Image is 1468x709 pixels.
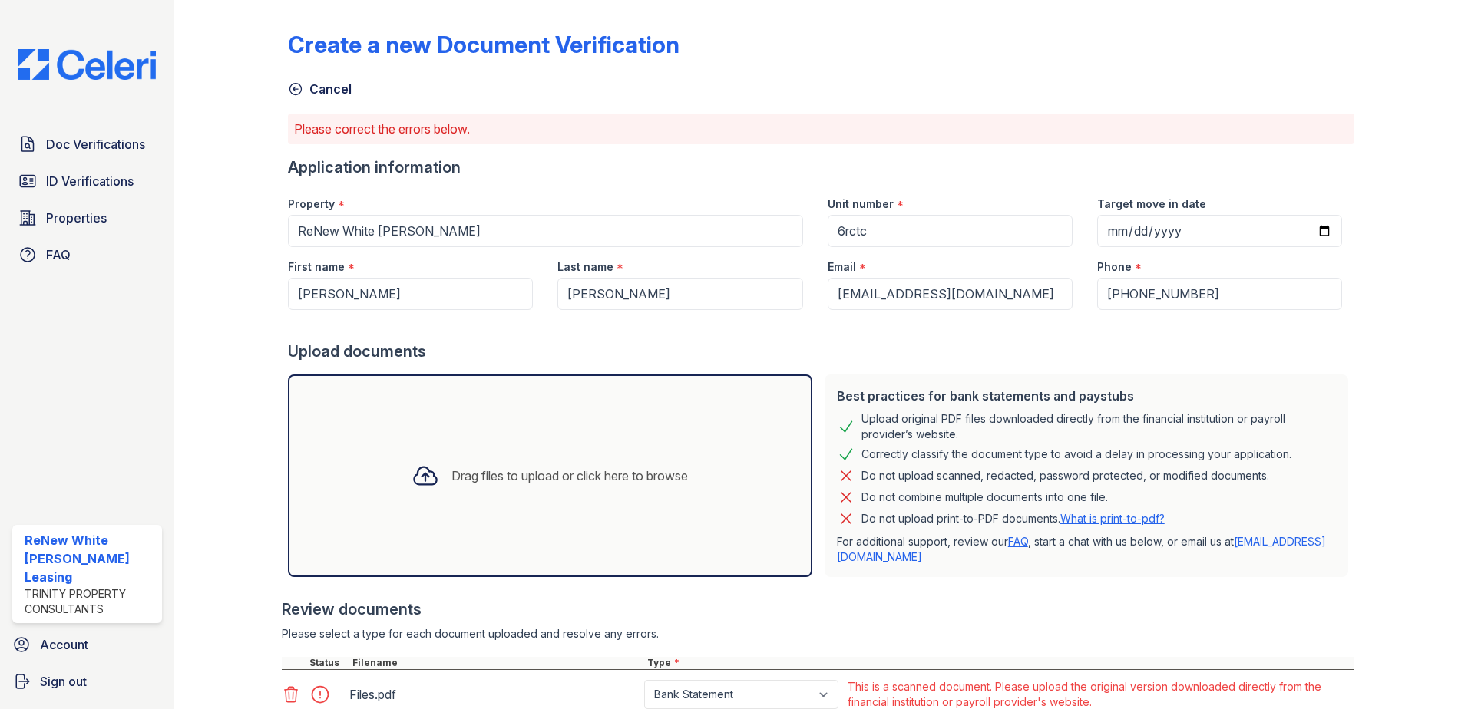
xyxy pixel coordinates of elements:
[861,445,1291,463] div: Correctly classify the document type to avoid a delay in processing your application.
[861,511,1165,526] p: Do not upload print-to-PDF documents.
[861,488,1108,506] div: Do not combine multiple documents into one file.
[282,626,1354,641] div: Please select a type for each document uploaded and resolve any errors.
[46,135,145,153] span: Doc Verifications
[40,635,88,654] span: Account
[12,203,162,233] a: Properties
[12,166,162,196] a: ID Verifications
[288,80,352,98] a: Cancel
[40,672,87,691] span: Sign out
[294,120,1348,138] p: Please correct the errors below.
[288,259,345,275] label: First name
[451,467,688,485] div: Drag files to upload or click here to browse
[288,341,1354,362] div: Upload documents
[46,209,107,227] span: Properties
[828,259,856,275] label: Email
[288,31,679,58] div: Create a new Document Verification
[306,657,349,669] div: Status
[1097,196,1206,212] label: Target move in date
[861,411,1337,442] div: Upload original PDF files downloaded directly from the financial institution or payroll provider’...
[288,157,1354,178] div: Application information
[25,531,156,586] div: ReNew White [PERSON_NAME] Leasing
[6,629,168,660] a: Account
[288,196,335,212] label: Property
[349,682,638,707] div: Files.pdf
[6,49,168,80] img: CE_Logo_Blue-a8612792a0a2168367f1c8372b55b34899dd931a85d93a1a3d3e32e68fde9ad4.png
[1060,512,1165,525] a: What is print-to-pdf?
[12,129,162,160] a: Doc Verifications
[1097,259,1132,275] label: Phone
[837,534,1337,565] p: For additional support, review our , start a chat with us below, or email us at
[349,657,644,669] div: Filename
[644,657,1354,669] div: Type
[282,599,1354,620] div: Review documents
[557,259,613,275] label: Last name
[1008,535,1028,548] a: FAQ
[6,666,168,697] a: Sign out
[46,246,71,264] span: FAQ
[46,172,134,190] span: ID Verifications
[25,586,156,617] div: Trinity Property Consultants
[837,387,1337,405] div: Best practices for bank statements and paystubs
[861,467,1269,485] div: Do not upload scanned, redacted, password protected, or modified documents.
[828,196,894,212] label: Unit number
[12,239,162,270] a: FAQ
